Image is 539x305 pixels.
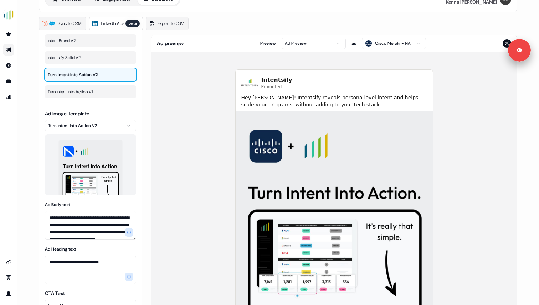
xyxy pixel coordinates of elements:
a: Export to CSV [146,17,189,30]
label: Ad Image Template [45,110,89,117]
span: Preview [260,40,276,47]
span: Intentsify [261,76,292,84]
label: Ad Body text [45,202,70,207]
a: Go to Inbound [3,60,14,71]
span: Export to CSV [158,20,184,27]
span: Sync to CRM [58,20,82,27]
span: Turn Intent Into Action V1 [48,88,133,95]
a: Go to profile [3,288,14,299]
div: beta [125,20,140,27]
span: Hey [PERSON_NAME]! Intentsify reveals persona-level intent and helps scale your programs, without... [241,94,427,108]
label: Ad Heading text [45,246,76,252]
span: LinkedIn Ads [101,20,124,27]
a: LinkedIn Adsbeta [89,17,143,30]
a: Sync to CRM [39,17,86,30]
a: Go to team [3,272,14,284]
span: Promoted [261,84,292,90]
span: Ad preview [157,40,184,47]
a: Go to prospects [3,28,14,40]
span: Intent Brand V2 [48,37,133,44]
span: Intentsify Solid V2 [48,54,133,61]
a: Go to attribution [3,91,14,102]
label: CTA Text [45,290,65,296]
span: as [351,40,356,47]
span: Turn Intent Into Action V2 [48,71,133,78]
a: Go to integrations [3,257,14,268]
a: Go to outbound experience [3,44,14,56]
button: Close preview [503,39,511,48]
a: Go to templates [3,75,14,87]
